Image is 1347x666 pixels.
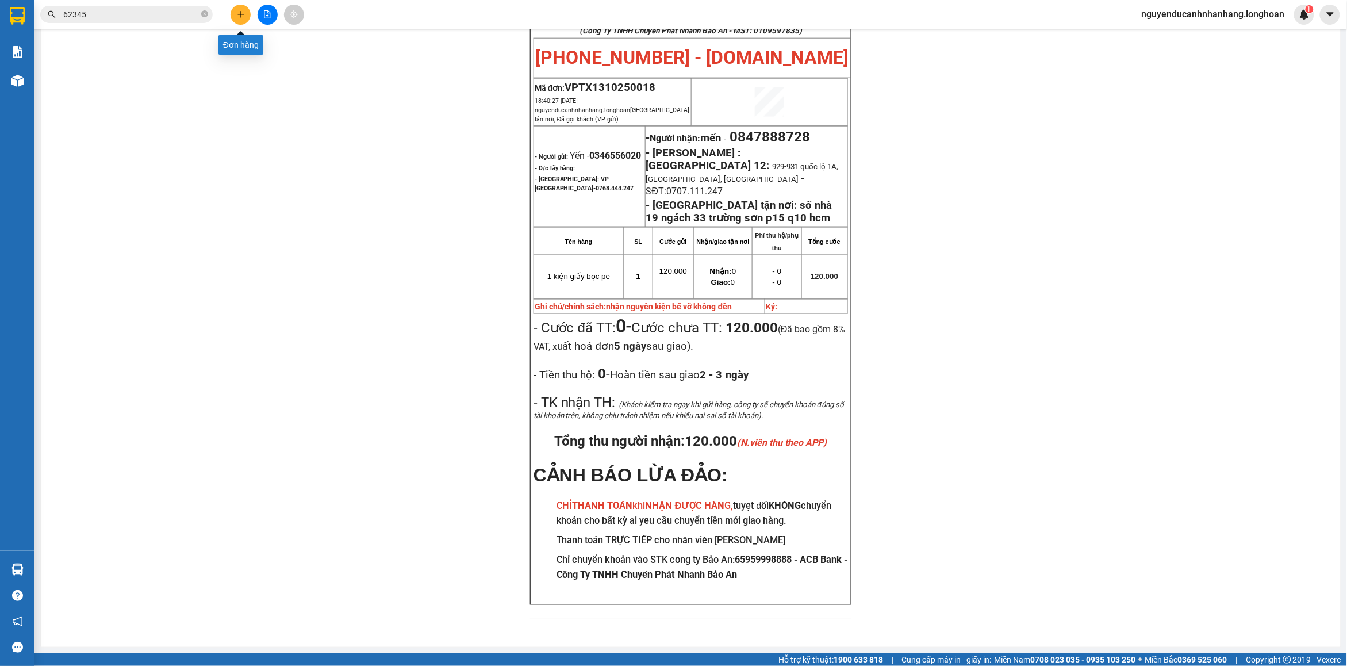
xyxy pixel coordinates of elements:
[1178,655,1227,664] strong: 0369 525 060
[10,7,25,25] img: logo-vxr
[730,129,811,145] span: 0847888728
[557,340,693,353] span: uất hoá đơn sau giao).
[726,320,778,336] strong: 120.000
[596,366,749,382] span: -
[12,616,23,627] span: notification
[809,238,841,245] strong: Tổng cước
[557,501,734,512] span: CHỈ khi G,
[5,70,174,85] span: Mã đơn: VPTX1310250019
[646,132,722,144] strong: -
[1133,7,1294,21] span: nguyenducanhnhanhang.longhoan
[63,8,199,21] input: Tìm tên, số ĐT hoặc mã đơn
[766,302,777,311] strong: Ký:
[535,153,569,160] strong: - Người gửi:
[635,238,643,245] strong: SL
[646,501,725,512] strong: NHẬN ĐƯỢC HÀN
[646,199,832,224] strong: số nhà 19 ngách 33 trường sơn p15 q10 hcm
[76,5,228,21] strong: PHIẾU DÁN LÊN HÀNG
[646,162,839,183] span: 929-931 quốc lộ 1A, [GEOGRAPHIC_DATA], [GEOGRAPHIC_DATA]
[72,23,232,35] span: Ngày in phiếu: 18:49 ngày
[534,324,846,353] span: (Đã bao gồm 8% VAT, x
[534,369,596,382] span: - Tiền thu hộ:
[535,175,634,192] span: - [GEOGRAPHIC_DATA]: VP [GEOGRAPHIC_DATA]-
[11,75,24,87] img: warehouse-icon
[1306,5,1314,13] sup: 1
[646,147,770,172] span: - [PERSON_NAME] : [GEOGRAPHIC_DATA] 12:
[616,316,631,338] span: -
[1325,9,1336,20] span: caret-down
[11,564,24,576] img: warehouse-icon
[650,133,722,144] span: Người nhận:
[711,278,735,286] span: 0
[534,320,631,336] span: - Cước đã TT:
[685,434,827,450] span: 120.000
[801,172,805,185] span: -
[535,83,656,93] span: Mã đơn:
[1299,9,1310,20] img: icon-new-feature
[773,267,782,275] span: - 0
[614,340,646,353] strong: 5 ngày
[218,35,263,55] div: Đơn hàng
[596,185,634,192] span: 0768.444.247
[100,39,211,60] span: CÔNG TY TNHH CHUYỂN PHÁT NHANH BẢO AN
[1031,655,1136,664] strong: 0708 023 035 - 0935 103 250
[710,267,736,275] span: 0
[536,47,849,68] span: [PHONE_NUMBER] - [DOMAIN_NAME]
[711,278,731,286] strong: Giao:
[1139,657,1142,662] span: ⚪️
[697,238,750,245] strong: Nhận/giao tận nơi
[231,5,251,25] button: plus
[710,267,732,275] strong: Nhận:
[201,9,208,20] span: close-circle
[834,655,883,664] strong: 1900 633 818
[5,39,87,59] span: [PHONE_NUMBER]
[284,5,304,25] button: aim
[237,10,245,18] span: plus
[646,199,797,212] strong: - [GEOGRAPHIC_DATA] tận nơi:
[995,653,1136,666] span: Miền Nam
[616,316,626,338] strong: 0
[769,501,801,512] strong: KHÔNG
[590,150,642,161] span: 0346556020
[611,369,749,382] span: Hoàn tiền sau giao
[570,150,642,161] span: Yến -
[892,653,893,666] span: |
[547,272,610,281] span: 1 kiện giấy bọc pe
[646,186,667,197] span: SĐT:
[659,267,687,275] span: 120.000
[258,5,278,25] button: file-add
[534,395,616,411] span: - TK nhận TH:
[534,401,844,420] span: (Khách kiểm tra ngay khi gửi hàng, công ty sẽ chuyển khoản đúng số tài khoản trên, không chịu trá...
[666,186,723,197] span: 0707.111.247
[32,39,61,49] strong: CSKH:
[557,534,848,549] h3: Thanh toán TRỰC TIẾP cho nhân viên [PERSON_NAME]
[726,369,749,382] span: ngày
[701,132,722,144] span: mến
[659,238,686,245] strong: Cước gửi
[700,369,749,382] strong: 2 - 3
[565,238,592,245] strong: Tên hàng
[535,106,690,123] span: nguyenducanhnhanhang.longhoan
[535,302,732,311] strong: Ghi chú/chính sách:
[12,590,23,601] span: question-circle
[554,434,827,450] span: Tổng thu người nhận:
[722,133,730,144] span: -
[902,653,992,666] span: Cung cấp máy in - giấy in:
[534,320,846,354] span: Cước chưa TT:
[773,278,782,286] span: - 0
[290,10,298,18] span: aim
[557,499,848,529] h3: tuyệt đối chuyển khoản cho bất kỳ ai yêu cầu chuyển tiền mới giao hàng.
[1283,656,1291,664] span: copyright
[201,10,208,17] span: close-circle
[48,10,56,18] span: search
[596,366,607,382] strong: 0
[1145,653,1227,666] span: Miền Bắc
[778,653,883,666] span: Hỗ trợ kỹ thuật:
[263,10,271,18] span: file-add
[12,642,23,653] span: message
[573,501,633,512] strong: THANH TOÁN
[11,46,24,58] img: solution-icon
[755,232,799,251] strong: Phí thu hộ/phụ thu
[580,26,802,35] strong: (Công Ty TNHH Chuyển Phát Nhanh Bảo An - MST: 0109597835)
[535,97,690,123] span: 18:40:27 [DATE] -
